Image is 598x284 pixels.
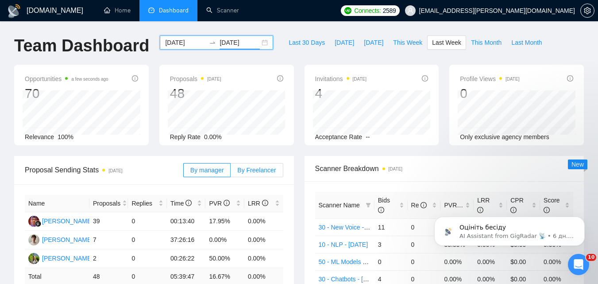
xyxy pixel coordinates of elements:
[315,85,367,102] div: 4
[319,258,386,265] a: 50 - ML Models - [DATE]
[165,38,205,47] input: Start date
[28,217,93,224] a: SM[PERSON_NAME]
[344,7,351,14] img: upwork-logo.png
[167,231,206,249] td: 37:26:16
[89,212,128,231] td: 39
[277,75,283,82] span: info-circle
[220,38,260,47] input: End date
[28,236,93,243] a: OH[PERSON_NAME]
[159,7,189,14] span: Dashboard
[190,167,224,174] span: By manager
[374,218,408,236] td: 11
[383,6,396,16] span: 2589
[28,253,39,264] img: MK
[315,133,363,140] span: Acceptance Rate
[128,195,167,212] th: Replies
[209,39,216,46] span: swap-right
[567,75,573,82] span: info-circle
[209,200,230,207] span: PVR
[466,35,506,50] button: This Month
[262,200,268,206] span: info-circle
[185,200,192,206] span: info-circle
[586,254,596,261] span: 10
[7,4,21,18] img: logo
[510,197,524,214] span: CPR
[544,197,560,214] span: Score
[284,35,330,50] button: Last 30 Days
[568,254,589,275] iframe: Intercom live chat
[408,236,441,253] td: 0
[374,236,408,253] td: 3
[58,133,73,140] span: 100%
[389,167,402,171] time: [DATE]
[209,39,216,46] span: to
[571,161,584,168] span: New
[335,38,354,47] span: [DATE]
[408,253,441,270] td: 0
[207,77,221,82] time: [DATE]
[104,7,131,14] a: homeHome
[25,74,108,84] span: Opportunities
[205,231,244,249] td: 0.00%
[148,7,154,13] span: dashboard
[25,133,54,140] span: Relevance
[581,7,594,14] span: setting
[366,202,371,208] span: filter
[237,167,276,174] span: By Freelancer
[14,35,149,56] h1: Team Dashboard
[25,195,89,212] th: Name
[89,249,128,268] td: 2
[580,4,594,18] button: setting
[315,74,367,84] span: Invitations
[28,254,93,261] a: MK[PERSON_NAME]
[28,234,39,245] img: OH
[374,253,408,270] td: 0
[25,164,183,175] span: Proposal Sending Stats
[330,35,359,50] button: [DATE]
[460,133,549,140] span: Only exclusive agency members
[244,249,283,268] td: 0.00%
[42,235,93,245] div: [PERSON_NAME]
[366,133,370,140] span: --
[132,75,138,82] span: info-circle
[460,85,519,102] div: 0
[364,38,383,47] span: [DATE]
[432,38,461,47] span: Last Week
[289,38,325,47] span: Last 30 Days
[407,8,413,14] span: user
[354,6,381,16] span: Connects:
[319,224,386,231] a: 30 - New Voice - [DATE]
[205,212,244,231] td: 17.95%
[427,35,466,50] button: Last Week
[71,77,108,82] time: a few seconds ago
[315,163,574,174] span: Scanner Breakdown
[128,212,167,231] td: 0
[42,216,93,226] div: [PERSON_NAME]
[319,241,368,248] a: 10 - NLP - [DATE]
[93,198,120,208] span: Proposals
[507,253,540,270] td: $0.00
[244,231,283,249] td: 0.00%
[506,35,547,50] button: Last Month
[378,197,390,214] span: Bids
[42,253,93,263] div: [PERSON_NAME]
[167,212,206,231] td: 00:13:40
[167,249,206,268] td: 00:26:22
[422,75,428,82] span: info-circle
[131,198,157,208] span: Replies
[477,197,490,214] span: LRR
[244,212,283,231] td: 0.00%
[170,200,192,207] span: Time
[393,38,422,47] span: This Week
[408,218,441,236] td: 0
[421,198,598,260] iframe: Intercom notifications повідомлення
[471,38,502,47] span: This Month
[364,198,373,212] span: filter
[205,249,244,268] td: 50.00%
[170,74,221,84] span: Proposals
[35,221,41,227] img: gigradar-bm.png
[248,200,268,207] span: LRR
[204,133,222,140] span: 0.00%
